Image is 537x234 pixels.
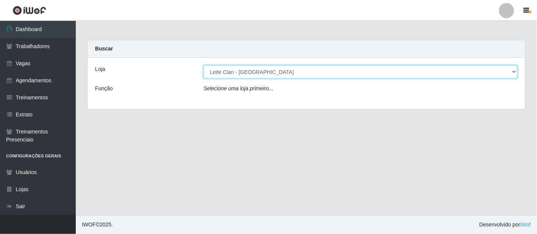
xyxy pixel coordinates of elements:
[82,221,113,229] span: © 2025 .
[95,65,105,73] label: Loja
[95,46,113,52] strong: Buscar
[479,221,531,229] span: Desenvolvido por
[82,221,96,228] span: IWOF
[13,6,46,15] img: CoreUI Logo
[95,85,113,93] label: Função
[520,221,531,228] a: iWof
[204,85,273,91] i: Selecione uma loja primeiro...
